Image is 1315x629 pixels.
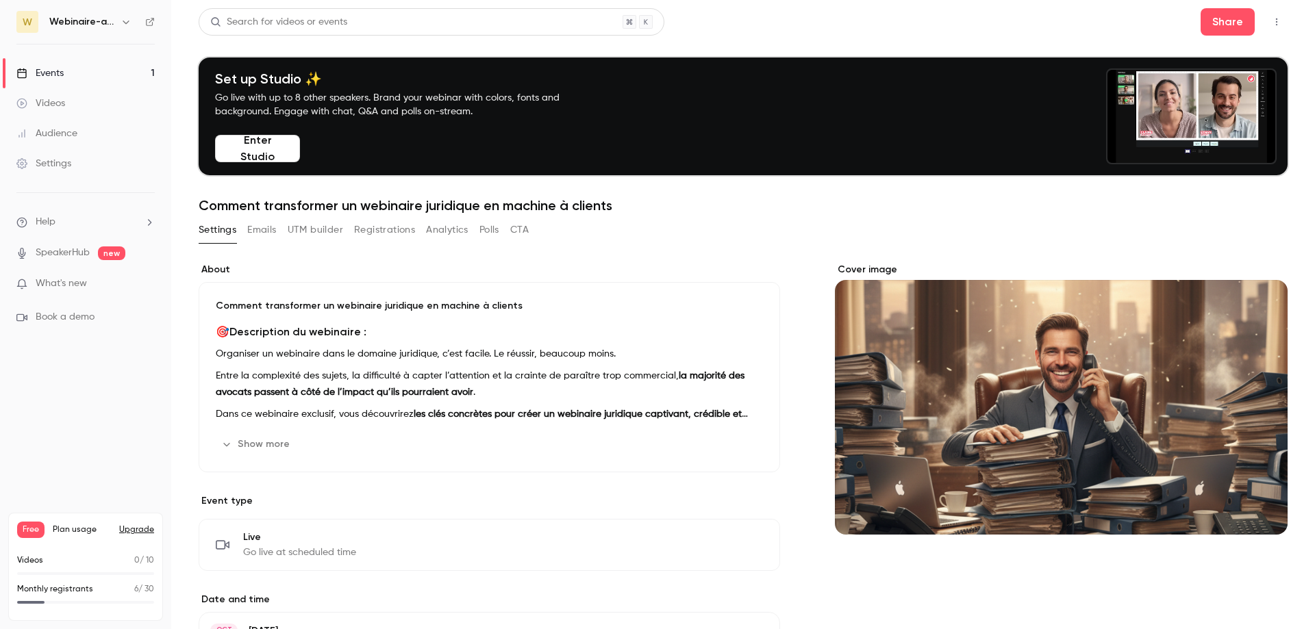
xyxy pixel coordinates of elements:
p: Dans ce webinaire exclusif, vous découvrirez . [216,406,763,422]
a: SpeakerHub [36,246,90,260]
span: new [98,246,125,260]
div: Videos [16,97,65,110]
button: Registrations [354,219,415,241]
button: Upgrade [119,524,154,535]
span: 6 [134,585,138,593]
button: Show more [216,433,298,455]
button: Settings [199,219,236,241]
label: Date and time [199,593,780,606]
span: Free [17,522,45,538]
p: Comment transformer un webinaire juridique en machine à clients [216,299,763,313]
p: Entre la complexité des sujets, la difficulté à capter l’attention et la crainte de paraître trop... [216,368,763,400]
h1: Comment transformer un webinaire juridique en machine à clients [199,197,1288,214]
label: About [199,263,780,277]
p: Event type [199,494,780,508]
iframe: Noticeable Trigger [138,278,155,290]
li: help-dropdown-opener [16,215,155,229]
span: Book a demo [36,310,95,324]
p: Videos [17,554,43,567]
span: What's new [36,277,87,291]
button: UTM builder [288,219,343,241]
span: Go live at scheduled time [243,545,356,559]
div: Search for videos or events [210,15,347,29]
label: Cover image [835,263,1288,277]
section: Cover image [835,263,1288,535]
span: Plan usage [53,524,111,535]
p: Go live with up to 8 other speakers. Brand your webinar with colors, fonts and background. Engage... [215,91,592,118]
button: Polls [479,219,499,241]
h3: 🎯 [216,324,763,340]
p: Organiser un webinaire dans le domaine juridique, c’est facile. Le réussir, beaucoup moins. [216,346,763,362]
div: Events [16,66,64,80]
button: Emails [247,219,276,241]
h6: Webinaire-avocats [49,15,115,29]
span: W [23,15,32,29]
button: CTA [510,219,529,241]
p: / 10 [134,554,154,567]
strong: Description du webinaire : [229,325,366,338]
strong: les clés concrètes pour créer un webinaire juridique captivant, crédible et rentable [216,409,748,435]
h4: Set up Studio ✨ [215,70,592,87]
button: Analytics [426,219,468,241]
p: / 30 [134,583,154,595]
button: Share [1201,8,1255,36]
span: Live [243,530,356,544]
div: Settings [16,157,71,170]
span: 0 [134,556,140,565]
div: Audience [16,127,77,140]
p: Monthly registrants [17,583,93,595]
span: Help [36,215,55,229]
button: Enter Studio [215,135,300,162]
